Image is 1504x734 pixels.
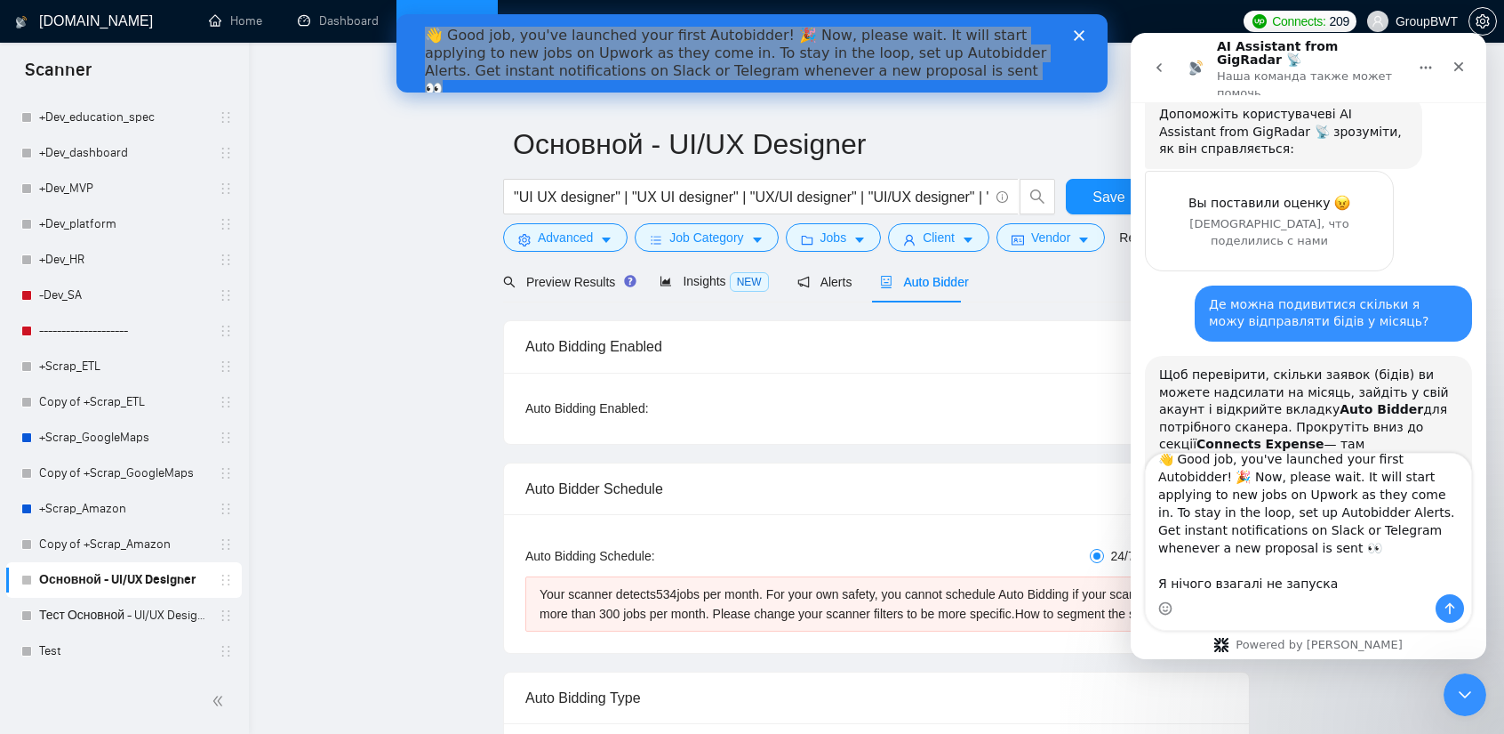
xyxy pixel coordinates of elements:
[396,14,1108,93] iframe: Intercom live chat баннер
[219,609,233,623] span: holder
[540,585,1213,624] div: Your scanner detects 534 jobs per month. For your own safety, you cannot schedule Auto Bidding if...
[39,171,208,206] a: +Dev_MVP
[219,431,233,445] span: holder
[39,313,208,349] a: --------------------
[503,275,631,289] span: Preview Results
[39,527,208,562] a: Copy of +Scrap_Amazon
[751,233,764,246] span: caret-down
[600,233,612,246] span: caret-down
[1252,14,1267,28] img: upwork-logo.png
[650,233,662,246] span: bars
[730,272,769,292] span: NEW
[513,122,1213,166] input: Scanner name...
[1020,189,1054,205] span: search
[677,16,695,27] div: Закрыть
[219,181,233,196] span: holder
[1104,546,1142,566] span: 24/7
[1031,228,1070,247] span: Vendor
[1468,7,1497,36] button: setting
[414,13,480,28] a: searchScanner
[525,673,1228,723] div: Auto Bidding Type
[518,233,531,246] span: setting
[514,186,988,208] input: Search Freelance Jobs...
[503,223,628,252] button: settingAdvancedcaret-down
[996,191,1008,203] span: info-circle
[39,278,208,313] a: -Dev_SA
[219,288,233,302] span: holder
[525,464,1228,514] div: Auto Bidder Schedule
[622,273,638,289] div: Tooltip anchor
[880,276,892,288] span: robot
[1272,12,1325,31] span: Connects:
[1372,15,1384,28] span: user
[1012,233,1024,246] span: idcard
[219,324,233,338] span: holder
[1092,186,1124,208] span: Save
[219,110,233,125] span: holder
[853,233,866,246] span: caret-down
[503,276,516,288] span: search
[11,57,106,94] span: Scanner
[39,420,208,456] a: +Scrap_GoogleMaps
[219,146,233,160] span: holder
[797,275,852,289] span: Alerts
[219,395,233,409] span: holder
[635,223,778,252] button: barsJob Categorycaret-down
[39,349,208,384] a: +Scrap_ETL
[525,546,759,566] div: Auto Bidding Schedule:
[880,275,968,289] span: Auto Bidder
[219,253,233,267] span: holder
[996,223,1105,252] button: idcardVendorcaret-down
[669,228,743,247] span: Job Category
[39,562,208,598] a: Основной - UI/UX Designer
[219,217,233,231] span: holder
[1077,233,1090,246] span: caret-down
[888,223,989,252] button: userClientcaret-down
[538,228,593,247] span: Advanced
[219,359,233,374] span: holder
[820,228,847,247] span: Jobs
[525,399,759,418] div: Auto Bidding Enabled:
[39,242,208,278] a: +Dev_HR
[962,233,974,246] span: caret-down
[298,13,379,28] a: dashboardDashboard
[28,12,654,84] div: 👋 Good job, you've launched your first Autobidder! 🎉 Now, please wait. It will start applying to ...
[660,275,672,287] span: area-chart
[1066,179,1152,214] button: Save
[1015,607,1180,621] a: How to segment the scanners
[1020,179,1055,214] button: search
[797,276,810,288] span: notification
[39,384,208,420] a: Copy of +Scrap_ETL
[209,13,262,28] a: homeHome
[219,644,233,658] span: holder
[1444,674,1486,716] iframe: Intercom live chat
[219,537,233,552] span: holder
[1330,12,1349,31] span: 209
[219,502,233,516] span: holder
[923,228,955,247] span: Client
[219,466,233,480] span: holder
[1469,14,1496,28] span: setting
[39,598,208,633] a: Тест Основной - UI/UX Designer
